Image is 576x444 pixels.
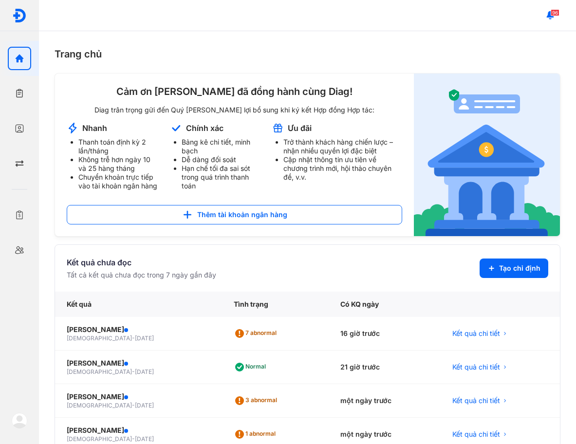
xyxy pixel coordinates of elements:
img: account-announcement [414,74,560,236]
div: Tất cả kết quả chưa đọc trong 7 ngày gần đây [67,270,216,280]
img: account-announcement [67,122,78,134]
div: [PERSON_NAME] [67,325,210,334]
span: - [132,368,135,375]
div: Tình trạng [222,292,329,317]
span: [DATE] [135,435,154,443]
div: Cảm ơn [PERSON_NAME] đã đồng hành cùng Diag! [67,85,402,98]
li: Trở thành khách hàng chiến lược – nhận nhiều quyền lợi đặc biệt [283,138,402,155]
span: [DATE] [135,402,154,409]
div: Trang chủ [55,47,560,61]
img: account-announcement [170,122,182,134]
span: [DATE] [135,334,154,342]
div: 7 abnormal [234,326,280,341]
span: - [132,435,135,443]
span: [DEMOGRAPHIC_DATA] [67,368,132,375]
div: 1 abnormal [234,426,279,442]
li: Không trễ hơn ngày 10 và 25 hàng tháng [78,155,158,173]
div: [PERSON_NAME] [67,425,210,435]
span: 96 [551,9,559,16]
span: Kết quả chi tiết [452,429,500,439]
img: logo [12,8,27,23]
span: Kết quả chi tiết [452,362,500,372]
div: Ưu đãi [288,123,312,133]
div: Diag trân trọng gửi đến Quý [PERSON_NAME] lợi bổ sung khi ký kết Hợp đồng Hợp tác: [67,106,402,114]
span: - [132,334,135,342]
li: Chuyển khoản trực tiếp vào tài khoản ngân hàng [78,173,158,190]
span: [DEMOGRAPHIC_DATA] [67,334,132,342]
div: Có KQ ngày [329,292,441,317]
img: account-announcement [272,122,284,134]
span: Tạo chỉ định [499,263,540,273]
li: Thanh toán định kỳ 2 lần/tháng [78,138,158,155]
div: [PERSON_NAME] [67,358,210,368]
span: [DEMOGRAPHIC_DATA] [67,435,132,443]
div: Kết quả chưa đọc [67,257,216,268]
div: Nhanh [82,123,107,133]
div: 21 giờ trước [329,351,441,384]
div: [PERSON_NAME] [67,392,210,402]
button: Thêm tài khoản ngân hàng [67,205,402,224]
div: Normal [234,359,270,375]
div: một ngày trước [329,384,441,418]
span: Kết quả chi tiết [452,329,500,338]
li: Hạn chế tối đa sai sót trong quá trình thanh toán [182,164,260,190]
span: [DATE] [135,368,154,375]
li: Cập nhật thông tin ưu tiên về chương trình mới, hội thảo chuyên đề, v.v. [283,155,402,182]
button: Tạo chỉ định [480,259,548,278]
img: logo [12,413,27,428]
li: Dễ dàng đối soát [182,155,260,164]
div: Kết quả [55,292,222,317]
div: 16 giờ trước [329,317,441,351]
span: - [132,402,135,409]
span: Kết quả chi tiết [452,396,500,406]
div: 3 abnormal [234,393,281,408]
li: Bảng kê chi tiết, minh bạch [182,138,260,155]
span: [DEMOGRAPHIC_DATA] [67,402,132,409]
div: Chính xác [186,123,223,133]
